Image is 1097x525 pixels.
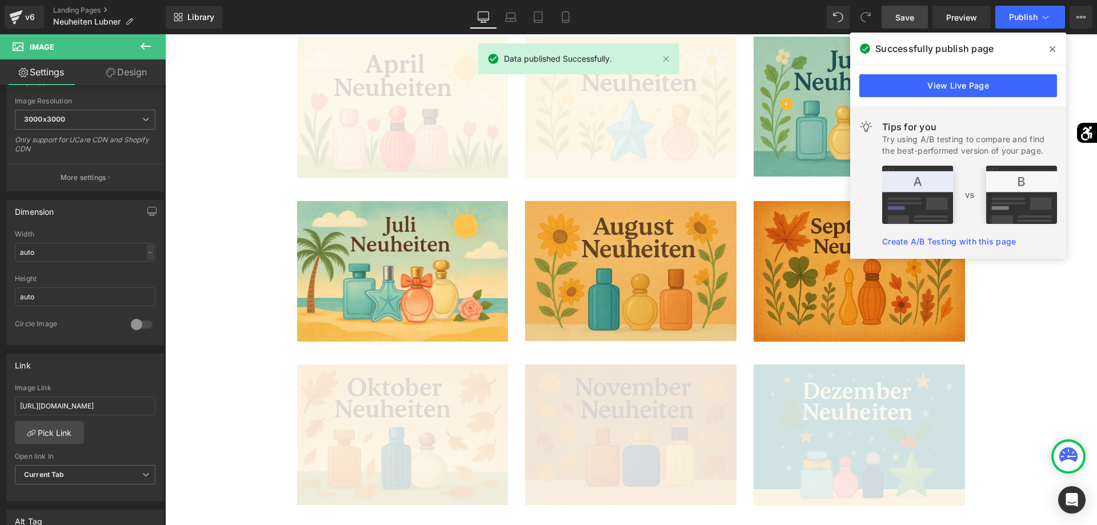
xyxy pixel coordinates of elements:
p: More settings [61,173,106,183]
b: Current Tab [24,470,65,479]
div: v6 [23,10,37,25]
span: Publish [1009,13,1038,22]
img: tip.png [882,166,1057,224]
div: Circle Image [15,319,119,331]
div: Try using A/B testing to compare and find the best-performed version of your page. [882,134,1057,157]
button: Publish [995,6,1065,29]
input: auto [15,287,155,306]
button: Redo [854,6,877,29]
a: View Live Page [859,74,1057,97]
button: More [1070,6,1092,29]
a: Desktop [470,6,497,29]
a: Mobile [552,6,579,29]
div: Dimension [15,201,54,217]
span: Neuheiten Lubner [53,17,121,26]
a: New Library [166,6,222,29]
span: Successfully publish page [875,42,994,55]
button: Undo [827,6,850,29]
span: Data published Successfully. [504,53,612,65]
div: Only support for UCare CDN [15,78,155,94]
div: - [147,245,154,260]
div: Only support for UCare CDN and Shopify CDN [15,135,155,161]
a: Landing Pages [53,6,166,15]
img: light.svg [859,120,873,134]
div: Tips for you [882,120,1057,134]
input: auto [15,243,155,262]
div: Open link In [15,452,155,460]
b: 3000x3000 [24,115,65,123]
button: More settings [7,164,163,191]
a: Laptop [497,6,525,29]
span: Image [30,42,54,51]
div: Height [15,275,155,283]
span: Preview [946,11,977,23]
a: Pick Link [15,421,84,444]
div: Image Resolution [15,97,155,105]
input: https://your-shop.myshopify.com [15,396,155,415]
a: Preview [932,6,991,29]
span: Library [187,12,214,22]
a: Design [85,59,168,85]
div: Width [15,230,155,238]
div: Open Intercom Messenger [1058,486,1086,514]
a: v6 [5,6,44,29]
a: Tablet [525,6,552,29]
div: Image Link [15,384,155,392]
a: Create A/B Testing with this page [882,237,1016,246]
span: Save [895,11,914,23]
div: Link [15,354,31,370]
